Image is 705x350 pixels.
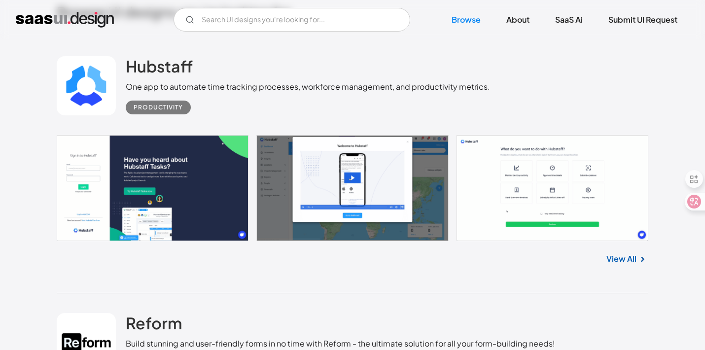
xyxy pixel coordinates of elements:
[597,9,689,31] a: Submit UI Request
[16,12,114,28] a: home
[126,56,193,76] h2: Hubstaff
[134,102,183,113] div: Productivity
[126,56,193,81] a: Hubstaff
[440,9,493,31] a: Browse
[606,253,636,265] a: View All
[174,8,410,32] form: Email Form
[126,313,182,333] h2: Reform
[126,313,182,338] a: Reform
[543,9,595,31] a: SaaS Ai
[126,338,555,350] div: Build stunning and user-friendly forms in no time with Reform - the ultimate solution for all you...
[126,81,490,93] div: One app to automate time tracking processes, workforce management, and productivity metrics.
[174,8,410,32] input: Search UI designs you're looking for...
[494,9,541,31] a: About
